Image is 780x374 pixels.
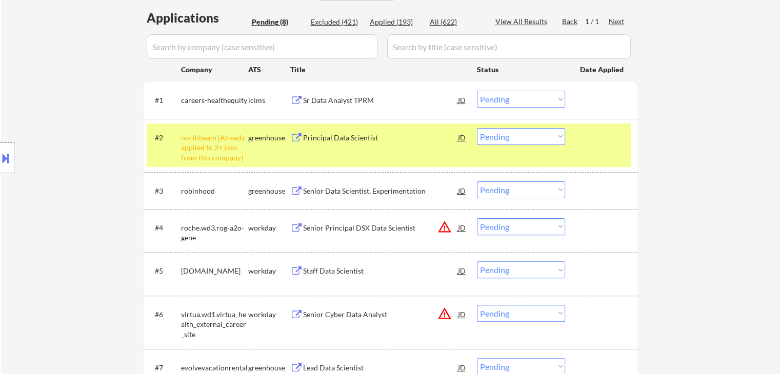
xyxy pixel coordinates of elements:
[303,186,458,196] div: Senior Data Scientist, Experimentation
[585,16,609,27] div: 1 / 1
[248,363,290,373] div: greenhouse
[181,186,248,196] div: robinhood
[248,223,290,233] div: workday
[248,95,290,106] div: icims
[303,363,458,373] div: Lead Data Scientist
[370,17,421,27] div: Applied (193)
[181,133,248,163] div: northbeam [Already applied to 2+ jobs from this company]
[181,363,248,373] div: evolvevacationrental
[457,218,467,237] div: JD
[303,309,458,320] div: Senior Cyber Data Analyst
[181,95,248,106] div: careers-healthequity
[155,309,173,320] div: #6
[477,60,565,78] div: Status
[147,12,248,24] div: Applications
[248,133,290,143] div: greenhouse
[155,363,173,373] div: #7
[457,181,467,200] div: JD
[252,17,303,27] div: Pending (8)
[562,16,578,27] div: Back
[580,65,625,75] div: Date Applied
[457,261,467,280] div: JD
[181,223,248,243] div: roche.wd3.rog-a2o-gene
[147,34,377,59] input: Search by company (case sensitive)
[437,220,452,234] button: warning_amber
[181,309,248,340] div: virtua.wd1.virtua_health_external_career_site
[303,95,458,106] div: Sr Data Analyst TPRM
[155,266,173,276] div: #5
[248,309,290,320] div: workday
[495,16,550,27] div: View All Results
[303,223,458,233] div: Senior Principal DSX Data Scientist
[457,128,467,147] div: JD
[303,133,458,143] div: Principal Data Scientist
[248,186,290,196] div: greenhouse
[609,16,625,27] div: Next
[303,266,458,276] div: Staff Data Scientist
[437,306,452,321] button: warning_amber
[181,65,248,75] div: Company
[430,17,481,27] div: All (622)
[248,266,290,276] div: workday
[387,34,631,59] input: Search by title (case sensitive)
[290,65,467,75] div: Title
[457,91,467,109] div: JD
[311,17,362,27] div: Excluded (421)
[457,305,467,323] div: JD
[248,65,290,75] div: ATS
[181,266,248,276] div: [DOMAIN_NAME]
